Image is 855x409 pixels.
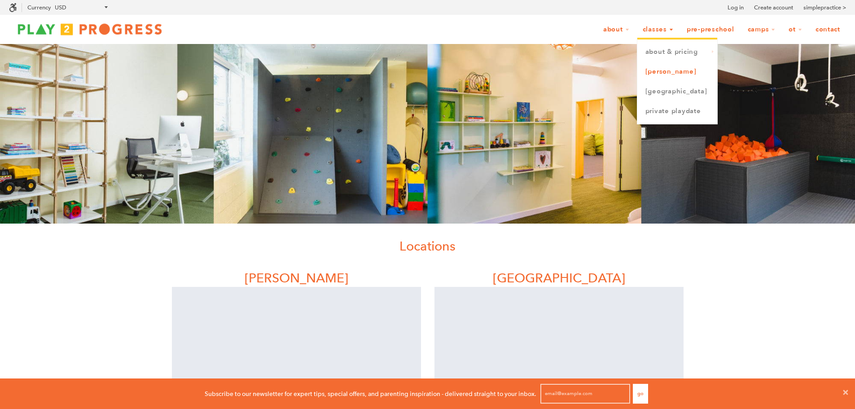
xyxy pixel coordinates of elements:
[27,4,51,11] label: Currency
[637,62,717,82] a: [PERSON_NAME]
[742,21,781,38] a: Camps
[637,42,717,62] a: About & Pricing
[637,21,679,38] a: Classes
[810,21,846,38] a: Contact
[637,101,717,121] a: Private Playdate
[540,384,630,404] input: email@example.com
[172,269,421,287] h1: [PERSON_NAME]
[9,20,171,38] img: Play2Progress logo
[597,21,635,38] a: About
[803,3,846,12] a: simplepractice >
[754,3,793,12] a: Create account
[637,82,717,101] a: [GEOGRAPHIC_DATA]
[434,269,684,287] h1: [GEOGRAPHIC_DATA]
[728,3,744,12] a: Log in
[165,237,690,255] h1: Locations
[633,384,648,404] button: Go
[205,389,536,399] p: Subscribe to our newsletter for expert tips, special offers, and parenting inspiration - delivere...
[783,21,808,38] a: OT
[681,21,740,38] a: Pre-Preschool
